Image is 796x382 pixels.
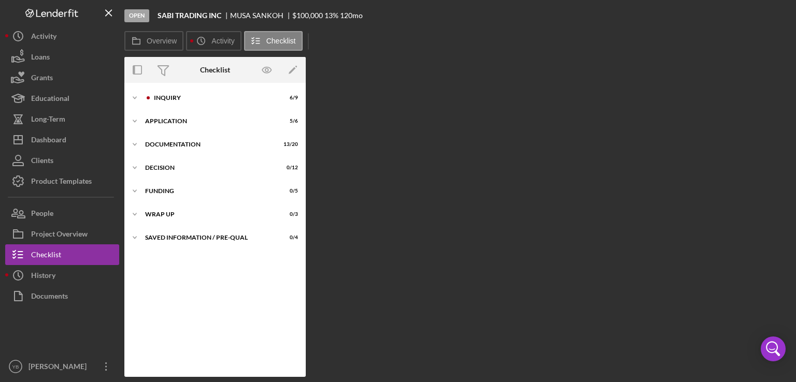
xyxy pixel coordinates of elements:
[31,67,53,91] div: Grants
[211,37,234,45] label: Activity
[145,141,272,148] div: Documentation
[5,224,119,244] button: Project Overview
[31,244,61,268] div: Checklist
[124,9,149,22] div: Open
[31,203,53,226] div: People
[324,11,338,20] div: 13 %
[279,118,298,124] div: 5 / 6
[279,188,298,194] div: 0 / 5
[5,129,119,150] button: Dashboard
[279,234,298,241] div: 0 / 4
[145,234,272,241] div: Saved Information / Pre-Qual
[5,265,119,286] button: History
[5,203,119,224] button: People
[5,150,119,171] button: Clients
[12,364,19,370] text: YB
[279,95,298,101] div: 6 / 9
[31,224,88,247] div: Project Overview
[279,141,298,148] div: 13 / 20
[266,37,296,45] label: Checklist
[5,26,119,47] button: Activity
[31,109,65,132] div: Long-Term
[5,244,119,265] button: Checklist
[145,211,272,217] div: Wrap up
[279,211,298,217] div: 0 / 3
[31,265,55,288] div: History
[31,150,53,173] div: Clients
[340,11,363,20] div: 120 mo
[145,188,272,194] div: Funding
[5,67,119,88] button: Grants
[200,66,230,74] div: Checklist
[124,31,183,51] button: Overview
[154,95,272,101] div: Inquiry
[5,171,119,192] button: Product Templates
[5,47,119,67] button: Loans
[26,356,93,379] div: [PERSON_NAME]
[186,31,241,51] button: Activity
[279,165,298,171] div: 0 / 12
[145,165,272,171] div: Decision
[5,356,119,377] button: YB[PERSON_NAME]
[5,109,119,129] button: Long-Term
[31,26,56,49] div: Activity
[31,88,69,111] div: Educational
[158,11,221,20] b: SABI TRADING INC
[5,286,119,306] button: Documents
[147,37,177,45] label: Overview
[31,47,50,70] div: Loans
[5,88,119,109] button: Educational
[145,118,272,124] div: Application
[244,31,303,51] button: Checklist
[292,11,323,20] span: $100,000
[31,286,68,309] div: Documents
[761,336,786,361] div: Open Intercom Messenger
[31,129,66,153] div: Dashboard
[31,171,92,194] div: Product Templates
[230,11,292,20] div: MUSA SANKOH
